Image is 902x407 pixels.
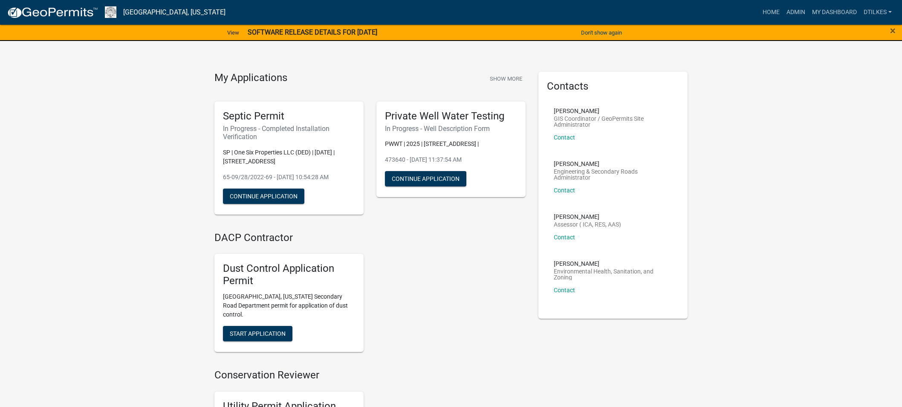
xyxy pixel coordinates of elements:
[105,6,116,18] img: Franklin County, Iowa
[248,28,377,36] strong: SOFTWARE RELEASE DETAILS FOR [DATE]
[809,4,860,20] a: My Dashboard
[890,26,896,36] button: Close
[554,169,672,180] p: Engineering & Secondary Roads Administrator
[759,4,783,20] a: Home
[578,26,625,40] button: Don't show again
[223,110,355,122] h5: Septic Permit
[214,72,287,84] h4: My Applications
[554,287,575,294] a: Contact
[230,330,286,337] span: Start Application
[224,26,243,40] a: View
[486,72,526,86] button: Show More
[554,187,575,194] a: Contact
[223,148,355,166] p: SP | One Six Properties LLC (DED) | [DATE] | [STREET_ADDRESS]
[385,155,517,164] p: 473640 - [DATE] 11:37:54 AM
[123,5,225,20] a: [GEOGRAPHIC_DATA], [US_STATE]
[783,4,809,20] a: Admin
[223,292,355,319] p: [GEOGRAPHIC_DATA], [US_STATE] Secondary Road Department permit for application of dust control.
[223,125,355,141] h6: In Progress - Completed Installation Verification
[214,369,526,381] h4: Conservation Reviewer
[223,262,355,287] h5: Dust Control Application Permit
[385,110,517,122] h5: Private Well Water Testing
[223,173,355,182] p: 65-09/28/2022-69 - [DATE] 10:54:28 AM
[214,232,526,244] h4: DACP Contractor
[890,25,896,37] span: ×
[385,125,517,133] h6: In Progress - Well Description Form
[860,4,895,20] a: dtilkes
[554,261,672,267] p: [PERSON_NAME]
[554,161,672,167] p: [PERSON_NAME]
[223,189,304,204] button: Continue Application
[554,234,575,241] a: Contact
[554,116,672,128] p: GIS Coordinator / GeoPermits Site Administrator
[554,134,575,141] a: Contact
[223,326,292,341] button: Start Application
[385,171,466,186] button: Continue Application
[554,221,621,227] p: Assessor ( ICA, RES, AAS)
[554,108,672,114] p: [PERSON_NAME]
[554,268,672,280] p: Environmental Health, Sanitation, and Zoning
[554,214,621,220] p: [PERSON_NAME]
[547,80,679,93] h5: Contacts
[385,140,517,148] p: PWWT | 2025 | [STREET_ADDRESS] |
